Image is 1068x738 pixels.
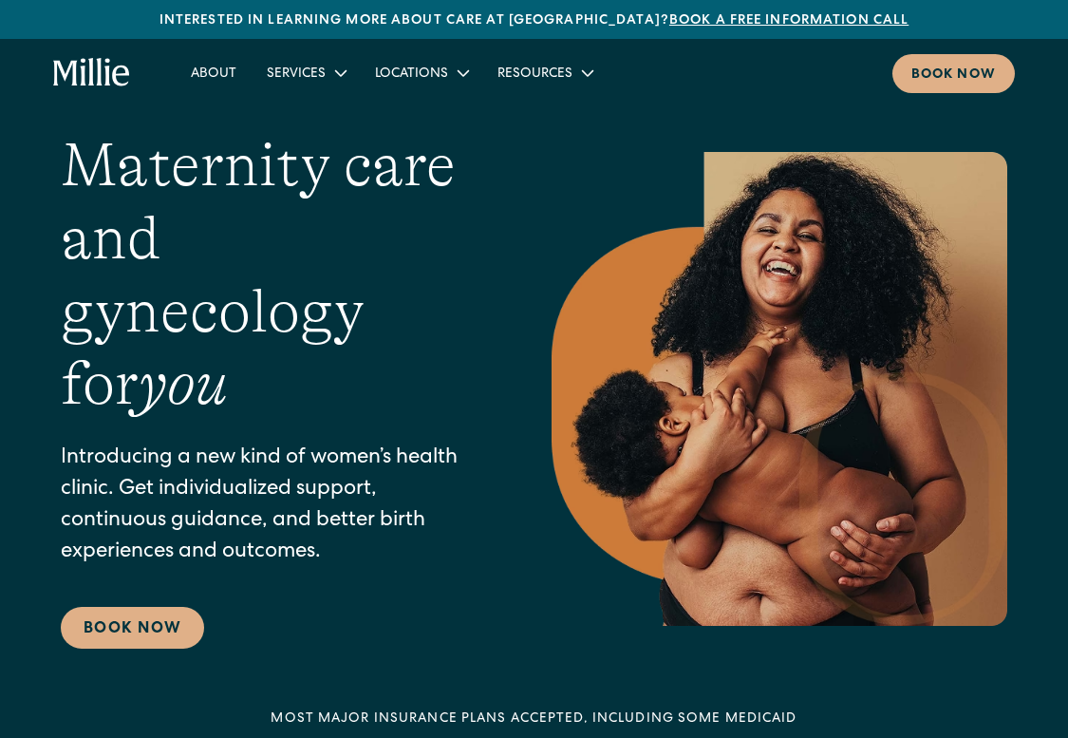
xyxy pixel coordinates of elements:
em: you [139,350,228,418]
div: Services [267,65,326,85]
div: Resources [497,65,572,85]
p: Introducing a new kind of women’s health clinic. Get individualized support, continuous guidance,... [61,444,476,569]
a: Book Now [61,607,204,649]
div: Locations [360,57,482,88]
a: Book a free information call [669,14,909,28]
a: Book now [892,54,1015,93]
div: Locations [375,65,448,85]
a: About [176,57,252,88]
img: Smiling mother with her baby in arms, celebrating body positivity and the nurturing bond of postp... [552,152,1007,626]
h1: Maternity care and gynecology for [61,129,476,421]
a: home [53,58,129,87]
div: Book now [911,66,996,85]
div: Services [252,57,360,88]
div: Resources [482,57,607,88]
div: MOST MAJOR INSURANCE PLANS ACCEPTED, INCLUDING some MEDICAID [271,710,796,729]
